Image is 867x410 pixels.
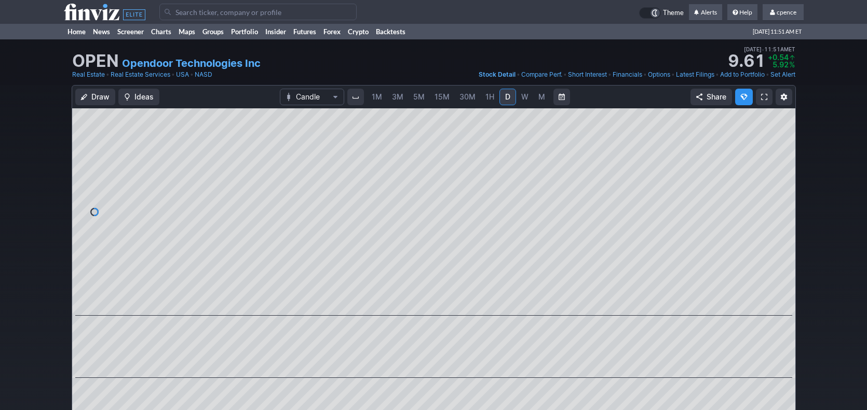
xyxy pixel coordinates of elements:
span: Share [707,92,726,102]
a: Insider [262,24,290,39]
a: Backtests [372,24,409,39]
span: M [538,92,545,101]
a: Screener [114,24,147,39]
button: Chart Type [280,89,344,105]
span: W [521,92,529,101]
span: 15M [435,92,450,101]
a: Set Alert [770,69,795,80]
a: Crypto [344,24,372,39]
a: Real Estate [72,69,105,80]
span: Candle [296,92,328,102]
button: Interval [347,89,364,105]
button: Draw [75,89,115,105]
span: • [766,69,769,80]
span: Ideas [134,92,154,102]
a: 1H [481,89,499,105]
span: Stock Detail [479,70,516,78]
a: D [499,89,516,105]
a: 3M [387,89,408,105]
span: • [171,69,175,80]
button: Ideas [118,89,159,105]
a: 1M [367,89,387,105]
button: Range [553,89,570,105]
a: Opendoor Technologies Inc [122,56,261,70]
a: 5M [409,89,429,105]
input: Search [159,4,357,20]
a: Charts [147,24,175,39]
a: Forex [320,24,344,39]
a: 30M [455,89,480,105]
a: NASD [195,69,212,80]
span: • [643,69,647,80]
button: Share [690,89,732,105]
span: 5.92 [773,60,789,69]
span: Compare Perf. [521,70,562,78]
a: Short Interest [568,69,607,80]
a: Futures [290,24,320,39]
span: [DATE] 11:51 AM ET [753,24,802,39]
span: +0.54 [768,53,789,62]
strong: 9.61 [728,53,765,69]
a: Financials [613,69,642,80]
a: News [89,24,114,39]
a: Portfolio [227,24,262,39]
a: Fullscreen [756,89,773,105]
span: [DATE] 11:51AM ET [744,45,795,54]
a: Compare Perf. [521,69,562,80]
span: D [505,92,510,101]
a: Real Estate Services [111,69,170,80]
span: • [608,69,612,80]
a: 15M [430,89,454,105]
span: Draw [91,92,110,102]
a: Add to Portfolio [720,69,765,80]
span: Latest Filings [676,70,714,78]
span: % [789,60,795,69]
span: • [517,69,520,80]
button: Explore new features [735,89,753,105]
a: Groups [199,24,227,39]
span: 1H [485,92,494,101]
span: • [563,69,567,80]
a: Help [727,4,757,21]
a: Options [648,69,670,80]
a: Stock Detail [479,69,516,80]
span: cpence [777,8,796,16]
span: • [762,45,764,54]
span: 30M [459,92,476,101]
a: cpence [763,4,804,21]
a: Latest Filings [676,69,714,80]
a: Alerts [689,4,722,21]
span: • [190,69,194,80]
span: 3M [392,92,403,101]
span: 5M [413,92,425,101]
a: USA [176,69,189,80]
a: Home [64,24,89,39]
h1: OPEN [72,53,119,69]
span: • [671,69,675,80]
span: • [106,69,110,80]
button: Chart Settings [776,89,792,105]
a: Theme [639,7,684,19]
span: • [715,69,719,80]
a: W [517,89,533,105]
a: Maps [175,24,199,39]
span: 1M [372,92,382,101]
span: Theme [663,7,684,19]
a: M [534,89,550,105]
